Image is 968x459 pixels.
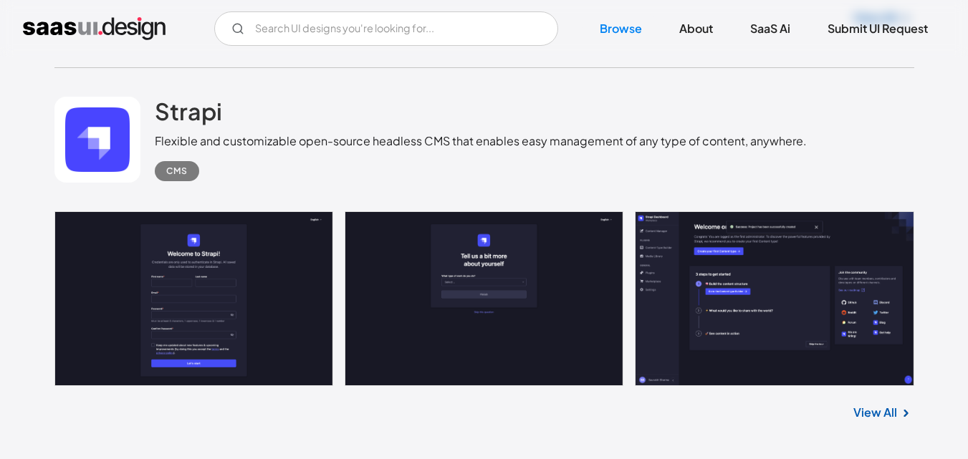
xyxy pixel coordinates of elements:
[155,97,222,132] a: Strapi
[733,13,808,44] a: SaaS Ai
[214,11,558,46] input: Search UI designs you're looking for...
[23,17,166,40] a: home
[662,13,730,44] a: About
[583,13,659,44] a: Browse
[155,132,807,150] div: Flexible and customizable open-source headless CMS that enables easy management of any type of co...
[810,13,945,44] a: Submit UI Request
[853,404,897,421] a: View All
[214,11,558,46] form: Email Form
[166,163,188,180] div: CMS
[155,97,222,125] h2: Strapi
